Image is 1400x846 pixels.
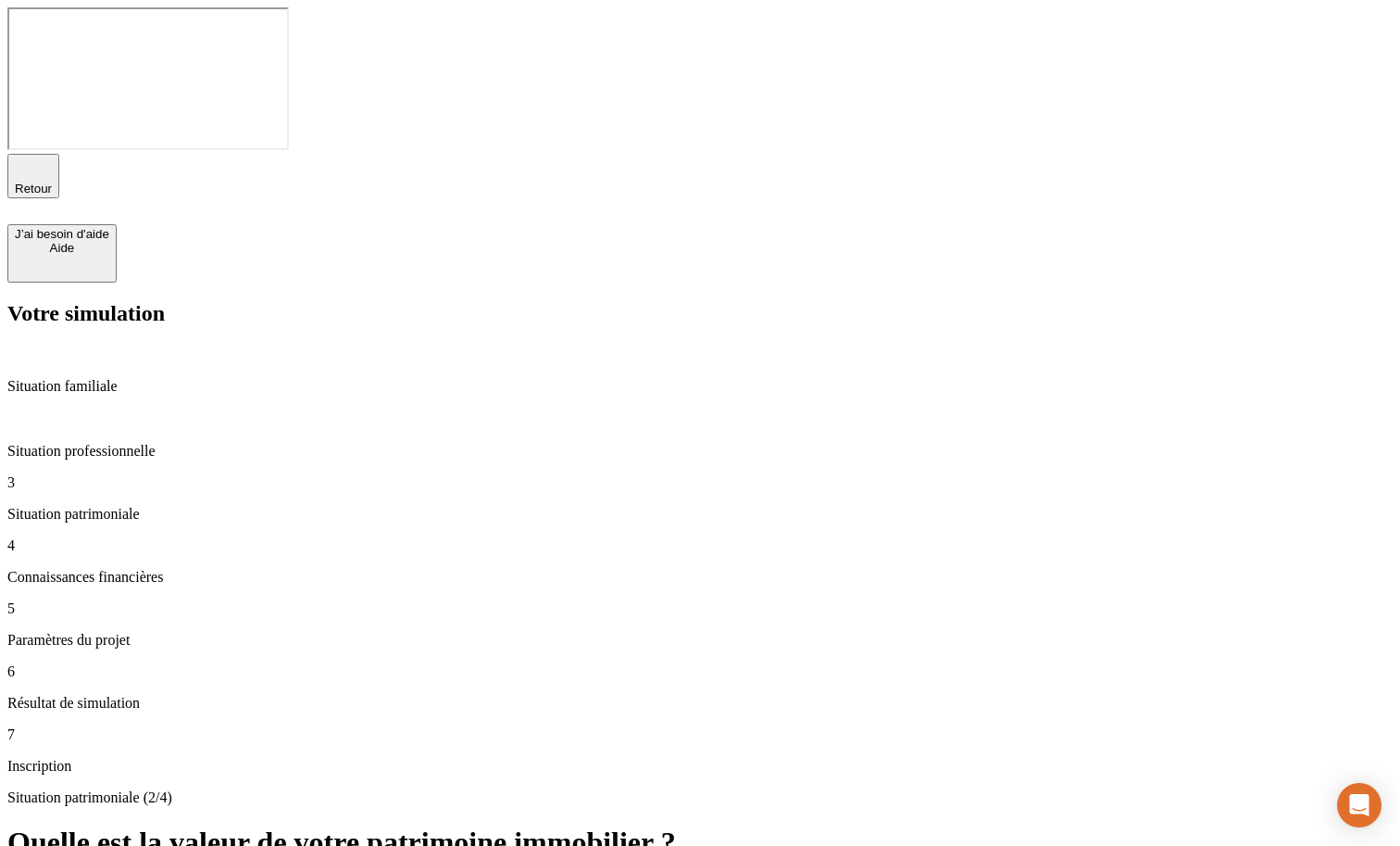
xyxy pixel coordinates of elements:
[7,154,59,198] button: Retour
[7,789,1393,806] p: Situation patrimoniale (2/4)
[7,758,1393,775] p: Inscription
[7,569,1393,586] p: Connaissances financières
[7,506,1393,523] p: Situation patrimoniale
[7,443,1393,460] p: Situation professionnelle
[7,632,1393,649] p: Paramètres du projet
[7,600,1393,617] p: 5
[7,537,1393,554] p: 4
[7,663,1393,680] p: 6
[15,241,109,255] div: Aide
[7,378,1393,395] p: Situation familiale
[15,227,109,241] div: J’ai besoin d'aide
[1337,783,1381,827] div: Open Intercom Messenger
[7,474,1393,491] p: 3
[7,726,1393,743] p: 7
[7,224,117,283] button: J’ai besoin d'aideAide
[7,301,1393,326] h2: Votre simulation
[15,182,52,196] span: Retour
[7,695,1393,712] p: Résultat de simulation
